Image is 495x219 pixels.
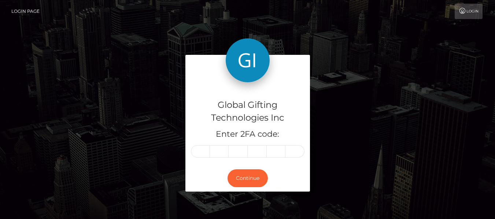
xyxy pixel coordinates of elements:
[191,129,304,140] h5: Enter 2FA code:
[228,169,268,187] button: Continue
[455,4,483,19] a: Login
[191,99,304,124] h4: Global Gifting Technologies Inc
[11,4,40,19] a: Login Page
[226,38,270,82] img: Global Gifting Technologies Inc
